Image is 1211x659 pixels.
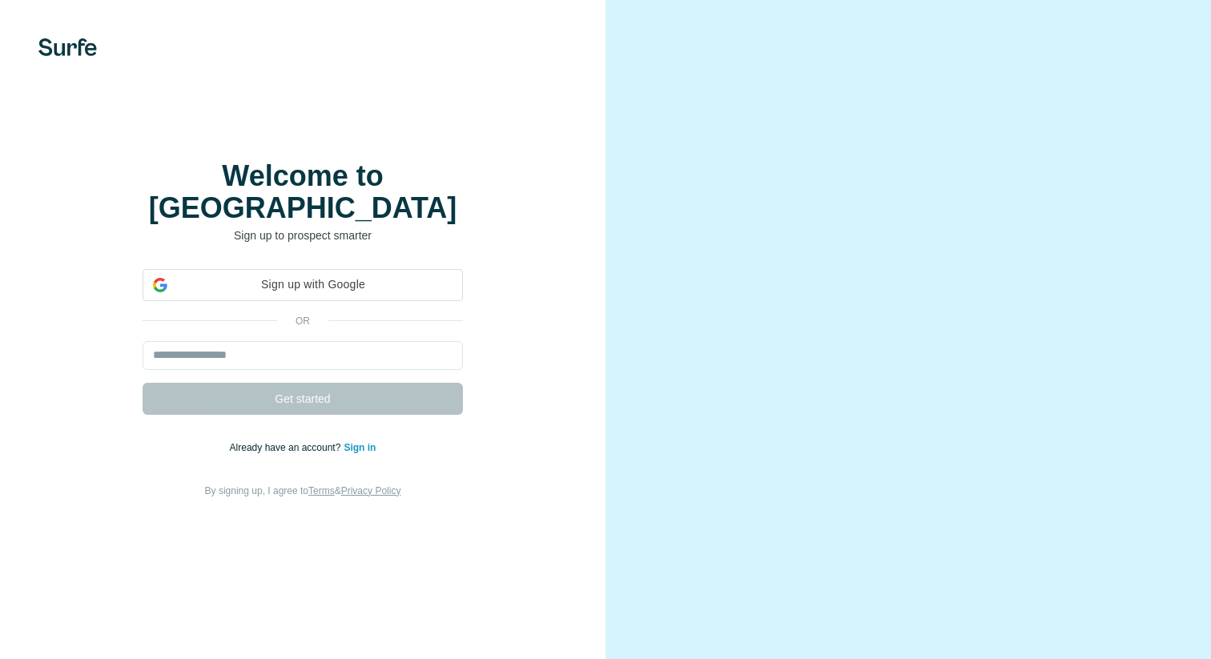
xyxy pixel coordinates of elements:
[174,276,453,293] span: Sign up with Google
[143,269,463,301] div: Sign up with Google
[38,38,97,56] img: Surfe's logo
[143,227,463,243] p: Sign up to prospect smarter
[230,442,344,453] span: Already have an account?
[341,485,401,496] a: Privacy Policy
[344,442,376,453] a: Sign in
[205,485,401,496] span: By signing up, I agree to &
[277,314,328,328] p: or
[143,160,463,224] h1: Welcome to [GEOGRAPHIC_DATA]
[308,485,335,496] a: Terms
